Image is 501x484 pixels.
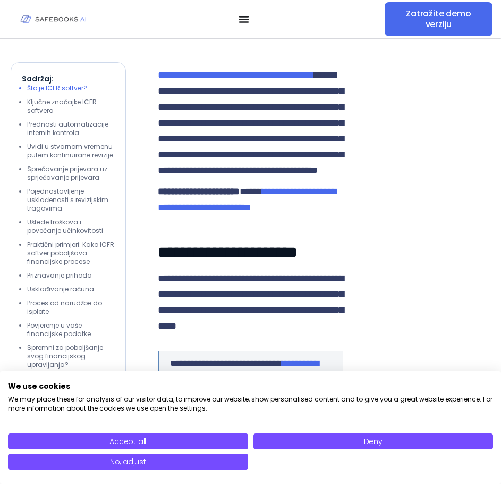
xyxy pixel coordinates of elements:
a: Zatražite demo verziju [385,2,492,36]
font: Sprečavanje prijevara uz sprječavanje prijevara [27,164,107,182]
nav: Jelovnik [103,14,385,24]
p: We may place these for analysis of our visitor data, to improve our website, show personalised co... [8,395,493,413]
font: Sadržaj: [22,73,54,84]
font: Prednosti automatizacije internih kontrola [27,120,108,137]
span: Deny [364,436,383,447]
button: Preklopni izbornik [239,14,249,24]
font: Usklađivanje računa [27,285,94,294]
button: Adjust cookie preferences [8,454,248,470]
font: Spremni za poboljšanje svog financijskog upravljanja? [27,343,103,369]
font: Proces od narudžbe do isplate [27,298,102,316]
button: Deny all cookies [253,433,494,449]
font: Ključne značajke ICFR softvera [27,97,97,115]
h2: We use cookies [8,381,493,391]
font: Pojednostavljenje usklađenosti s revizijskim tragovima [27,187,108,213]
font: Uvidi u stvarnom vremenu putem kontinuirane revizije [27,142,113,160]
font: Što je ICFR softver? [27,84,87,93]
font: Praktični primjeri: Kako ICFR softver poboljšava financijske procese [27,240,114,266]
span: No, adjust [110,456,146,467]
font: Povjerenje u vaše financijske podatke [27,321,91,338]
button: Accept all cookies [8,433,248,449]
span: Accept all [109,436,146,447]
font: Zatražite demo verziju [406,7,471,30]
font: Priznavanje prihoda [27,271,92,280]
font: Uštede troškova i povećanje učinkovitosti [27,218,103,235]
